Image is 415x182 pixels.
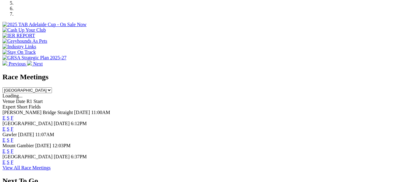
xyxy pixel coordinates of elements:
a: F [11,126,14,132]
a: Next [27,61,43,66]
a: S [7,137,10,143]
h2: Race Meetings [2,73,413,81]
img: IER REPORT [2,33,35,38]
span: [DATE] [54,154,70,159]
span: Mount Gambier [2,143,34,148]
a: E [2,160,6,165]
a: S [7,126,10,132]
span: 6:12PM [71,121,87,126]
img: Cash Up Your Club [2,27,46,33]
a: F [11,160,14,165]
span: Previous [9,61,26,66]
span: Loading... [2,93,22,98]
a: E [2,115,6,121]
span: [DATE] [35,143,51,148]
span: [DATE] [54,121,70,126]
span: Next [33,61,43,66]
a: E [2,137,6,143]
span: R1 Start [26,99,43,104]
a: S [7,148,10,154]
img: chevron-right-pager-white.svg [27,61,32,65]
a: S [7,160,10,165]
span: [PERSON_NAME] Bridge Straight [2,110,73,115]
span: 11:00AM [91,110,110,115]
img: Industry Links [2,44,36,49]
a: View All Race Meetings [2,165,51,170]
a: F [11,115,14,121]
a: E [2,126,6,132]
a: F [11,148,14,154]
span: Venue [2,99,15,104]
span: [DATE] [74,110,90,115]
span: [GEOGRAPHIC_DATA] [2,121,53,126]
a: F [11,137,14,143]
span: 11:07AM [35,132,54,137]
span: 12:03PM [52,143,71,148]
span: Date [16,99,25,104]
span: 6:37PM [71,154,87,159]
img: Greyhounds As Pets [2,38,47,44]
a: Previous [2,61,27,66]
a: S [7,115,10,121]
img: GRSA Strategic Plan 2025-27 [2,55,66,61]
img: 2025 TAB Adelaide Cup - On Sale Now [2,22,87,27]
span: Gawler [2,132,17,137]
span: Fields [29,104,41,109]
span: Expert [2,104,16,109]
a: E [2,148,6,154]
span: Short [17,104,28,109]
span: [DATE] [18,132,34,137]
span: [GEOGRAPHIC_DATA] [2,154,53,159]
img: Stay On Track [2,49,36,55]
img: chevron-left-pager-white.svg [2,61,7,65]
